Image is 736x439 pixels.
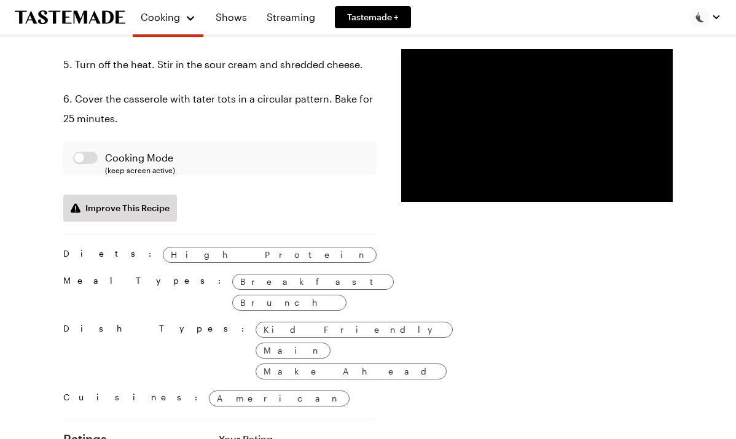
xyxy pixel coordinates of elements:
button: Profile picture [689,7,721,27]
img: Profile picture [689,7,709,27]
a: Tastemade + [335,6,411,28]
a: American [209,390,350,406]
span: Make Ahead [264,365,439,378]
span: American [217,392,342,405]
span: Improve This Recipe [85,202,170,214]
span: Tastemade + [347,11,399,23]
a: Kid Friendly [256,322,453,338]
a: Make Ahead [256,363,447,379]
span: Cuisines: [63,390,204,406]
a: Main [256,343,331,359]
li: Turn off the heat. Stir in the sour cream and shredded cheese. [63,55,377,74]
li: Cover the casserole with tater tots in a circular pattern. Bake for 25 minutes. [63,89,377,128]
span: Diets: [63,247,158,263]
span: High Protein [171,248,369,262]
span: Main [264,344,323,357]
span: Cooking Mode [105,150,367,165]
a: Brunch [232,295,346,311]
a: Improve This Recipe [63,195,177,222]
a: To Tastemade Home Page [15,10,125,25]
button: Cooking [140,5,196,29]
span: Breakfast [240,275,386,289]
span: Brunch [240,296,339,309]
span: Dish Types: [63,322,251,379]
span: Meal Types: [63,274,227,311]
span: (keep screen active) [105,165,367,175]
video-js: Video Player [401,49,673,202]
span: Cooking [141,11,180,23]
a: High Protein [163,247,377,263]
a: Breakfast [232,274,394,290]
span: Kid Friendly [264,323,445,336]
